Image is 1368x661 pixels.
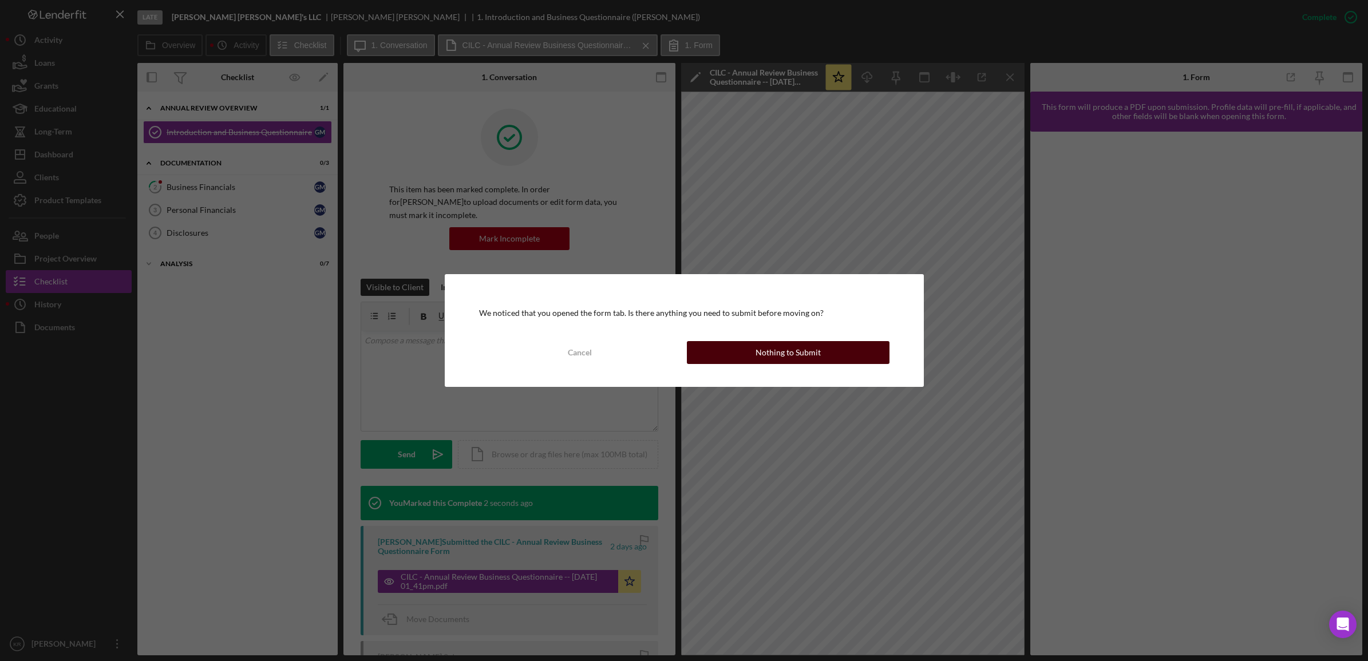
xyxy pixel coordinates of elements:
div: We noticed that you opened the form tab. Is there anything you need to submit before moving on? [479,308,889,318]
button: Cancel [479,341,682,364]
button: Nothing to Submit [687,341,889,364]
div: Cancel [568,341,592,364]
div: Nothing to Submit [756,341,821,364]
div: Open Intercom Messenger [1329,611,1357,638]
